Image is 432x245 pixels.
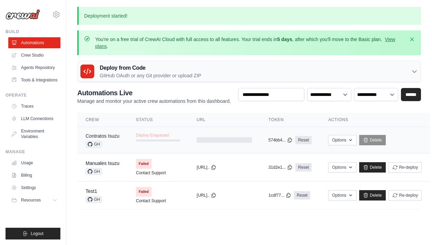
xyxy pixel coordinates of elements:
[328,135,356,145] button: Options
[128,113,188,127] th: Status
[77,98,231,105] p: Manage and monitor your active crew automations from this dashboard.
[328,162,356,173] button: Options
[8,126,60,142] a: Environment Variables
[136,187,151,197] span: Failed
[86,160,119,166] a: Manuales Isuzu
[320,113,430,127] th: Actions
[8,101,60,112] a: Traces
[188,113,260,127] th: URL
[86,196,102,203] span: GH
[136,170,166,176] a: Contact Support
[21,197,41,203] span: Resources
[359,190,386,200] a: Delete
[359,135,386,145] a: Delete
[77,113,128,127] th: Crew
[8,170,60,181] a: Billing
[295,136,312,144] a: Reset
[8,182,60,193] a: Settings
[86,168,102,175] span: GH
[6,92,60,98] div: Operate
[268,137,293,143] button: 574bb4...
[359,162,386,173] a: Delete
[95,36,404,50] p: You're on a free trial of CrewAI Cloud with full access to all features. Your trial ends in , aft...
[6,29,60,35] div: Build
[8,157,60,168] a: Usage
[268,165,293,170] button: 31d2e1...
[86,141,102,148] span: GH
[8,50,60,61] a: Crew Studio
[294,191,310,199] a: Reset
[389,162,422,173] button: Re-deploy
[8,75,60,86] a: Tools & Integrations
[6,9,40,20] img: Logo
[8,195,60,206] button: Resources
[100,64,201,72] h3: Deploy from Code
[268,193,291,198] button: 1cdf77...
[8,113,60,124] a: LLM Connections
[86,188,97,194] a: Test1
[260,113,320,127] th: Token
[86,133,119,139] a: Contratos Isuzu
[8,62,60,73] a: Agents Repository
[328,190,356,200] button: Options
[6,228,60,239] button: Logout
[77,88,231,98] h2: Automations Live
[77,7,421,25] p: Deployment started!
[136,133,169,138] span: Deploy Enqueued
[6,149,60,155] div: Manage
[100,72,201,79] p: GitHub OAuth or any Git provider or upload ZIP
[136,159,151,169] span: Failed
[31,231,43,236] span: Logout
[8,37,60,48] a: Automations
[295,163,312,171] a: Reset
[277,37,292,42] strong: 5 days
[136,198,166,204] a: Contact Support
[389,190,422,200] button: Re-deploy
